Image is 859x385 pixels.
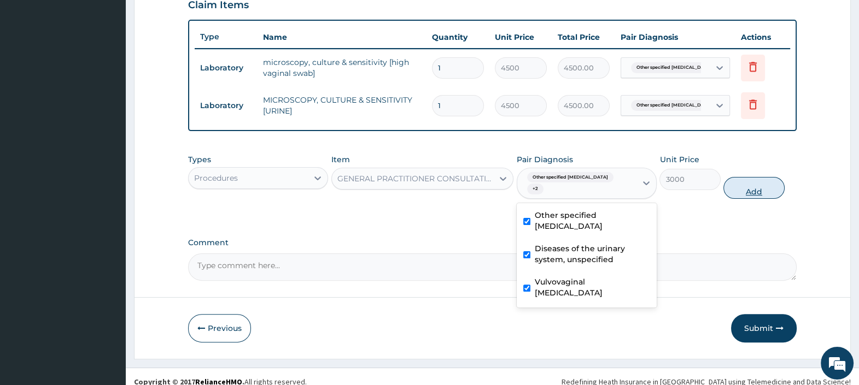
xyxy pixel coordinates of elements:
label: Types [188,155,211,164]
label: Pair Diagnosis [517,154,573,165]
label: Comment [188,238,797,247]
span: We're online! [63,120,151,230]
th: Total Price [552,26,615,48]
th: Type [195,27,258,47]
td: microscopy, culture & sensitivity [high vaginal swab] [258,51,426,84]
td: MICROSCOPY, CULTURE & SENSITIVITY [URINE] [258,89,426,122]
button: Previous [188,314,251,342]
th: Unit Price [489,26,552,48]
button: Add [723,177,784,199]
th: Actions [735,26,790,48]
span: Other specified [MEDICAL_DATA] [631,62,717,73]
div: Chat with us now [57,61,184,75]
th: Quantity [426,26,489,48]
img: d_794563401_company_1708531726252_794563401 [20,55,44,82]
label: Other specified [MEDICAL_DATA] [535,210,650,232]
span: Other specified [MEDICAL_DATA] [631,100,717,111]
div: Procedures [194,173,238,183]
th: Pair Diagnosis [615,26,735,48]
td: Laboratory [195,96,258,116]
button: Submit [731,314,797,342]
label: Diseases of the urinary system, unspecified [535,243,650,265]
textarea: Type your message and hit 'Enter' [5,263,208,301]
label: Vulvovaginal [MEDICAL_DATA] [535,276,650,298]
td: Laboratory [195,58,258,78]
label: Unit Price [659,154,699,165]
span: Other specified [MEDICAL_DATA] [527,172,613,183]
th: Name [258,26,426,48]
span: + 2 [527,183,544,194]
label: Item [331,154,350,165]
div: GENERAL PRACTITIONER CONSULTATION FIRST OUTPATIENT CONSULTATION [337,173,495,184]
div: Minimize live chat window [179,5,206,32]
